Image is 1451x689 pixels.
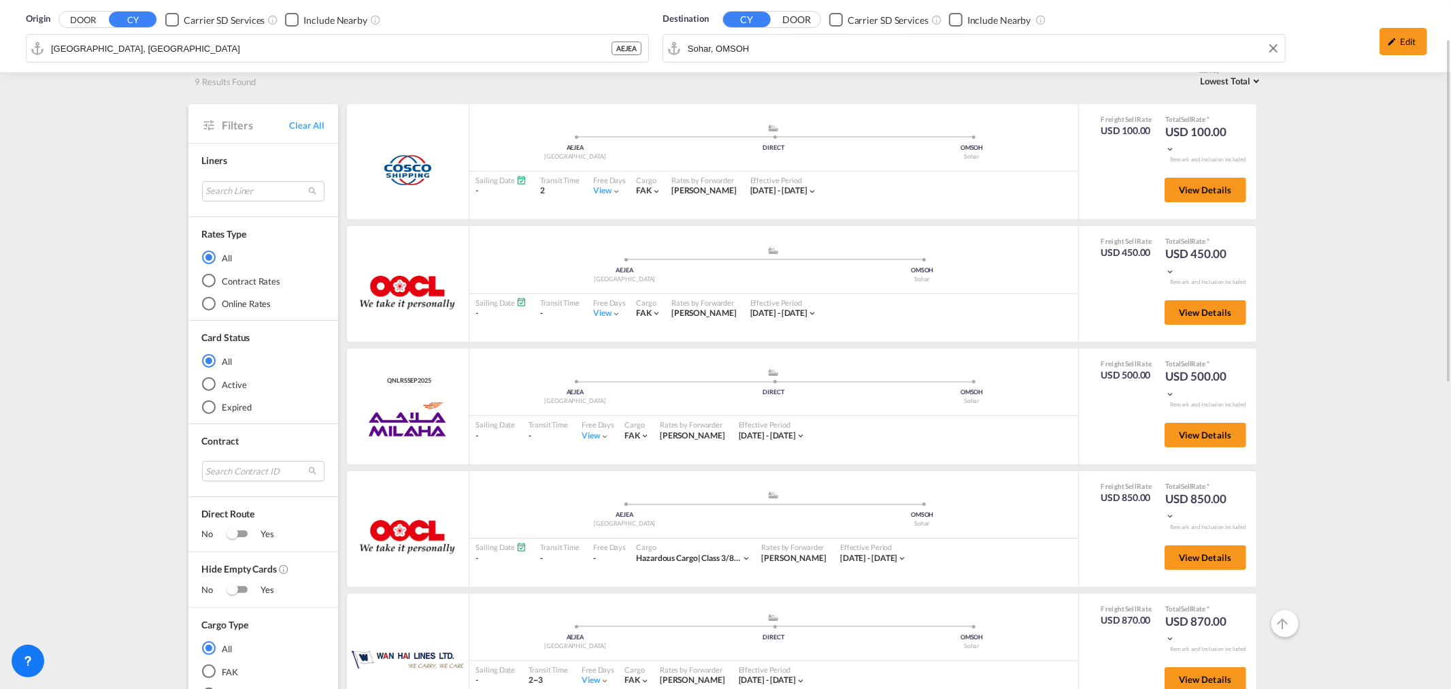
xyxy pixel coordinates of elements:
[750,298,818,308] div: Effective Period
[582,419,614,430] div: Free Days
[1165,359,1233,368] div: Total Rate
[873,144,1071,153] div: OMSOH
[582,664,614,675] div: Free Days
[1125,359,1137,368] span: Sell
[540,553,580,564] div: -
[476,519,774,528] div: [GEOGRAPHIC_DATA]
[897,554,907,563] md-icon: icon-chevron-down
[739,419,806,430] div: Effective Period
[202,664,324,678] md-radio-button: FAK
[1101,613,1152,627] div: USD 870.00
[612,187,621,196] md-icon: icon-chevron-down
[476,542,527,552] div: Sailing Date
[1181,482,1192,490] span: Sell
[739,675,797,685] span: [DATE] - [DATE]
[807,308,817,318] md-icon: icon-chevron-down
[1205,482,1210,490] span: Subject to Remarks
[750,308,808,318] span: [DATE] - [DATE]
[949,12,1031,27] md-checkbox: Checkbox No Ink
[1165,300,1246,325] button: View Details
[582,430,610,442] div: Viewicon-chevron-down
[476,308,527,319] div: -
[1165,604,1233,613] div: Total Rate
[840,542,907,552] div: Effective Period
[476,553,527,564] div: -
[1035,14,1046,25] md-icon: Unchecked: Ignores neighbouring ports when fetching rates.Checked : Includes neighbouring ports w...
[739,675,797,686] div: 01 Sep 2025 - 30 Sep 2025
[1165,423,1246,447] button: View Details
[1179,307,1232,318] span: View Details
[624,430,640,440] span: FAK
[840,553,898,563] span: [DATE] - [DATE]
[1160,156,1256,163] div: Remark and Inclusion included
[750,175,818,185] div: Effective Period
[765,492,782,498] md-icon: assets/icons/custom/ship-fill.svg
[202,227,246,241] div: Rates Type
[303,14,367,27] div: Include Nearby
[761,553,827,564] div: Savino Del Bene
[476,298,527,308] div: Sailing Date
[873,633,1071,642] div: OMSOH
[660,419,725,430] div: Rates by Forwarder
[640,431,650,440] md-icon: icon-chevron-down
[741,554,751,563] md-icon: icon-chevron-down
[27,35,648,62] md-input-container: Jebel Ali, AEJEA
[1165,178,1246,202] button: View Details
[540,308,580,319] div: -
[593,185,621,197] div: Viewicon-chevron-down
[873,642,1071,651] div: Sohar
[202,155,227,166] span: Liners
[840,553,898,564] div: 01 Sep 2025 - 30 Sep 2025
[652,187,661,196] md-icon: icon-chevron-down
[593,298,626,308] div: Free Days
[1165,491,1233,524] div: USD 850.00
[750,308,808,319] div: 01 Sep 2025 - 30 Sep 2025
[674,388,873,397] div: DIRECT
[1160,401,1256,408] div: Remark and Inclusion included
[765,247,782,254] md-icon: assets/icons/custom/ship-fill.svg
[369,402,446,436] img: Qatar Navigation (Milaha) Line
[1388,37,1397,46] md-icon: icon-pencil
[202,618,248,632] div: Cargo Type
[1205,359,1210,368] span: Subject to Remarks
[967,14,1031,27] div: Include Nearby
[202,435,239,447] span: Contract
[1125,605,1137,613] span: Sell
[529,430,568,442] div: -
[476,430,516,442] div: -
[202,528,227,541] span: No
[1263,38,1284,59] button: Clear Input
[1125,237,1137,245] span: Sell
[202,400,324,414] md-radio-button: Expired
[698,553,701,563] span: |
[202,297,324,310] md-radio-button: Online Rates
[1101,114,1152,124] div: Freight Rate
[773,511,1071,519] div: OMSOH
[1160,645,1256,653] div: Remark and Inclusion included
[289,119,324,131] span: Clear All
[873,397,1071,406] div: Sohar
[51,38,612,59] input: Search by Port
[671,185,737,195] span: [PERSON_NAME]
[1165,124,1233,157] div: USD 100.00
[660,430,725,442] div: Savino Del Bene
[750,185,808,197] div: 01 Sep 2025 - 30 Sep 2025
[1165,511,1175,521] md-icon: icon-chevron-down
[540,175,580,185] div: Transit Time
[765,614,782,621] md-icon: assets/icons/custom/ship-fill.svg
[773,12,820,28] button: DOOR
[1380,28,1427,55] div: icon-pencilEdit
[1181,115,1192,123] span: Sell
[761,553,827,563] span: [PERSON_NAME]
[1205,237,1210,245] span: Subject to Remarks
[202,274,324,287] md-radio-button: Contract Rates
[529,419,568,430] div: Transit Time
[688,38,1278,59] input: Search by Port
[931,14,942,25] md-icon: Unchecked: Search for CY (Container Yard) services for all selected carriers.Checked : Search for...
[59,12,107,28] button: DOOR
[660,430,725,440] span: [PERSON_NAME]
[636,553,741,564] div: class 3/8/9
[600,676,610,686] md-icon: icon-chevron-down
[1181,605,1192,613] span: Sell
[202,377,324,391] md-radio-button: Active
